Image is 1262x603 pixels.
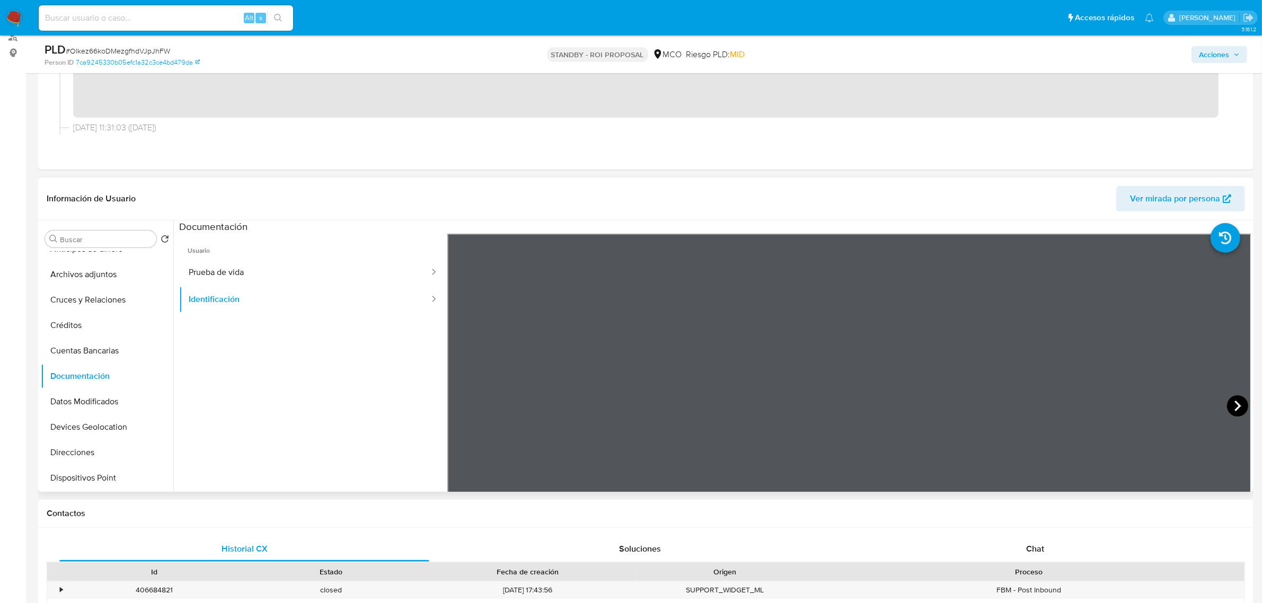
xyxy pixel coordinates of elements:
[41,313,173,338] button: Créditos
[267,11,289,25] button: search-icon
[161,235,169,246] button: Volver al orden por defecto
[41,287,173,313] button: Cruces y Relaciones
[245,13,253,23] span: Alt
[41,389,173,414] button: Datos Modificados
[1179,13,1239,23] p: felipe.cayon@mercadolibre.com
[39,11,293,25] input: Buscar usuario o caso...
[45,58,74,67] b: Person ID
[1075,12,1134,23] span: Accesos rápidos
[547,47,648,62] p: STANDBY - ROI PROPOSAL
[41,338,173,363] button: Cuentas Bancarias
[47,508,1245,519] h1: Contactos
[1243,12,1254,23] a: Salir
[1192,46,1247,63] button: Acciones
[637,581,813,599] div: SUPPORT_WIDGET_ML
[1199,46,1229,63] span: Acciones
[41,465,173,491] button: Dispositivos Point
[66,581,242,599] div: 406684821
[1130,186,1220,211] span: Ver mirada por persona
[41,363,173,389] button: Documentación
[60,235,152,244] input: Buscar
[619,543,661,555] span: Soluciones
[686,49,745,60] span: Riesgo PLD:
[66,46,170,56] span: # Olkez66koDMezgfhdVJpJhFW
[222,543,268,555] span: Historial CX
[644,566,806,577] div: Origen
[820,566,1237,577] div: Proceso
[41,414,173,440] button: Devices Geolocation
[652,49,682,60] div: MCO
[419,581,637,599] div: [DATE] 17:43:56
[427,566,629,577] div: Fecha de creación
[73,566,235,577] div: Id
[813,581,1245,599] div: FBM - Post Inbound
[242,581,419,599] div: closed
[76,58,200,67] a: 7ca9245330b05efc1a32c3ce4bd479da
[1145,13,1154,22] a: Notificaciones
[45,41,66,58] b: PLD
[1026,543,1044,555] span: Chat
[259,13,262,23] span: s
[49,235,58,243] button: Buscar
[41,262,173,287] button: Archivos adjuntos
[1116,186,1245,211] button: Ver mirada por persona
[60,585,63,595] div: •
[730,48,745,60] span: MID
[41,440,173,465] button: Direcciones
[1241,25,1257,33] span: 3.161.2
[47,193,136,204] h1: Información de Usuario
[250,566,411,577] div: Estado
